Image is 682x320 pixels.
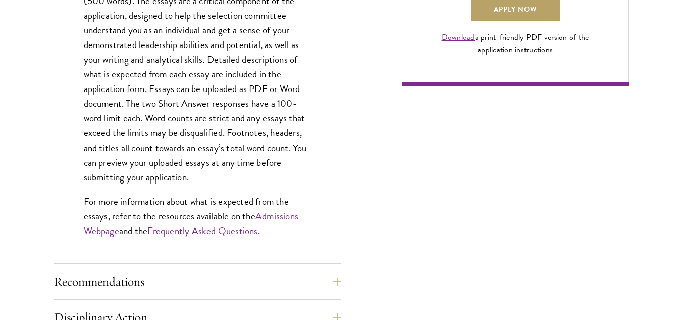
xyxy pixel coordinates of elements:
a: Frequently Asked Questions [147,223,257,238]
a: Download [442,31,475,43]
div: a print-friendly PDF version of the application instructions [430,31,601,56]
a: Admissions Webpage [84,209,298,238]
p: For more information about what is expected from the essays, refer to the resources available on ... [84,194,311,238]
button: Recommendations [54,269,341,294]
